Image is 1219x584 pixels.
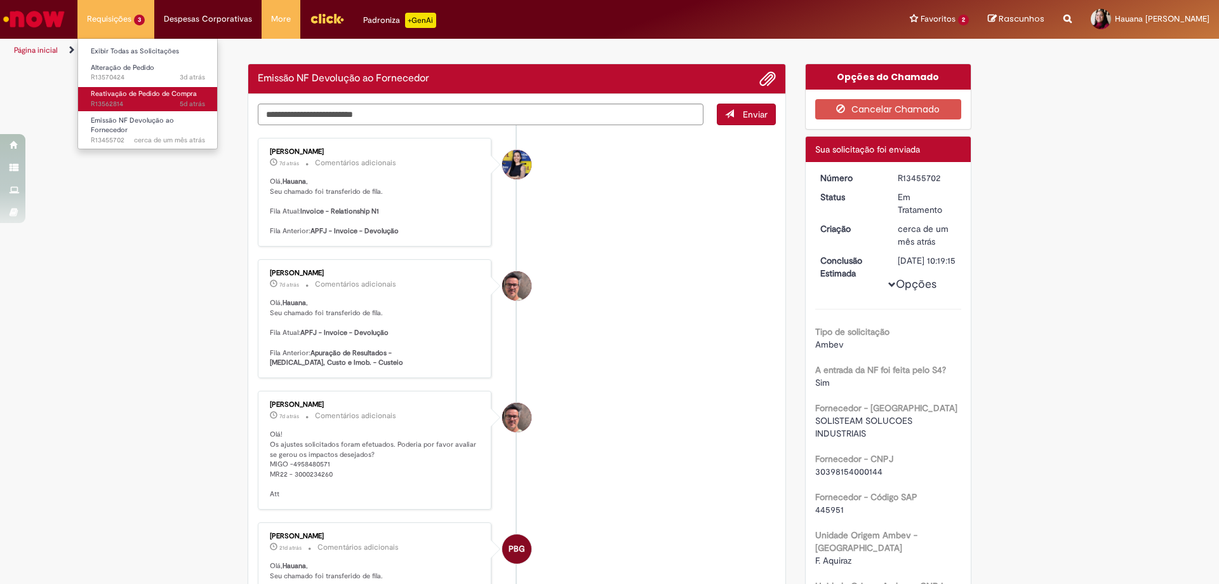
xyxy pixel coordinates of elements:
[134,135,205,145] span: cerca de um mês atrás
[405,13,436,28] p: +GenAi
[811,222,889,235] dt: Criação
[898,222,957,248] div: 28/08/2025 08:21:40
[815,377,830,388] span: Sim
[270,298,481,368] p: Olá, , Seu chamado foi transferido de fila. Fila Atual: Fila Anterior:
[270,269,481,277] div: [PERSON_NAME]
[300,328,389,337] b: APFJ - Invoice - Devolução
[759,71,776,87] button: Adicionar anexos
[279,412,299,420] time: 22/09/2025 09:35:15
[898,191,957,216] div: Em Tratamento
[270,348,403,368] b: Apuração de Resultados - [MEDICAL_DATA], Custo e Imob. - Custeio
[134,135,205,145] time: 28/08/2025 08:21:41
[806,64,971,90] div: Opções do Chamado
[180,99,205,109] time: 24/09/2025 12:19:27
[743,109,768,120] span: Enviar
[271,13,291,25] span: More
[87,13,131,25] span: Requisições
[279,544,302,552] time: 08/09/2025 12:22:20
[180,72,205,82] time: 26/09/2025 12:27:42
[815,529,917,553] b: Unidade Origem Ambev - [GEOGRAPHIC_DATA]
[509,534,525,564] span: PBG
[78,114,218,141] a: Aberto R13455702 : Emissão NF Devolução ao Fornecedor
[270,533,481,540] div: [PERSON_NAME]
[502,150,531,179] div: Melissa Paduani
[283,177,306,186] b: Hauana
[91,63,154,72] span: Alteração de Pedido
[270,430,481,499] p: Olá! Os ajustes solicitados foram efetuados. Poderia por favor avaliar se gerou os impactos desej...
[815,99,962,119] button: Cancelar Chamado
[815,415,915,439] span: SOLISTEAM SOLUCOES INDUSTRIAIS
[180,72,205,82] span: 3d atrás
[315,411,396,421] small: Comentários adicionais
[279,160,299,167] span: 7d atrás
[258,73,429,85] h2: Emissão NF Devolução ao Fornecedor Histórico de tíquete
[279,281,299,289] span: 7d atrás
[10,39,803,62] ul: Trilhas de página
[279,412,299,420] span: 7d atrás
[270,148,481,156] div: [PERSON_NAME]
[315,158,396,168] small: Comentários adicionais
[279,160,299,167] time: 22/09/2025 09:50:23
[78,61,218,85] a: Aberto R13570424 : Alteração de Pedido
[898,254,957,267] div: [DATE] 10:19:15
[279,281,299,289] time: 22/09/2025 09:35:24
[258,104,703,125] textarea: Digite sua mensagem aqui...
[14,45,58,55] a: Página inicial
[815,402,957,414] b: Fornecedor - [GEOGRAPHIC_DATA]
[815,555,851,566] span: F. Aquiraz
[815,491,917,503] b: Fornecedor - Código SAP
[270,177,481,236] p: Olá, , Seu chamado foi transferido de fila. Fila Atual: Fila Anterior:
[1,6,67,32] img: ServiceNow
[811,172,889,184] dt: Número
[283,561,306,571] b: Hauana
[270,401,481,409] div: [PERSON_NAME]
[180,99,205,109] span: 5d atrás
[91,135,205,146] span: R13455702
[988,13,1044,25] a: Rascunhos
[815,364,946,376] b: A entrada da NF foi feita pelo S4?
[91,89,197,98] span: Reativação de Pedido de Compra
[815,466,883,477] span: 30398154000144
[815,504,844,515] span: 445951
[958,15,969,25] span: 2
[283,298,306,308] b: Hauana
[717,104,776,125] button: Enviar
[898,223,949,247] time: 28/08/2025 08:21:40
[310,226,399,236] b: APFJ - Invoice - Devolução
[811,191,889,203] dt: Status
[317,542,399,553] small: Comentários adicionais
[815,339,844,350] span: Ambev
[91,99,205,109] span: R13562814
[898,223,949,247] span: cerca de um mês atrás
[164,13,252,25] span: Despesas Corporativas
[921,13,956,25] span: Favoritos
[815,144,920,155] span: Sua solicitação foi enviada
[811,254,889,280] dt: Conclusão Estimada
[898,172,957,184] div: R13455702
[310,9,344,28] img: click_logo_yellow_360x200.png
[78,44,218,58] a: Exibir Todas as Solicitações
[502,403,531,432] div: Eliezer De Farias
[77,38,218,149] ul: Requisições
[502,534,531,564] div: Pedro Boro Guerra
[134,15,145,25] span: 3
[315,279,396,290] small: Comentários adicionais
[300,207,379,216] b: Invoice - Relationship N1
[279,544,302,552] span: 21d atrás
[815,326,889,337] b: Tipo de solicitação
[502,271,531,301] div: Eliezer De Farias
[815,453,893,465] b: Fornecedor - CNPJ
[999,13,1044,25] span: Rascunhos
[78,87,218,111] a: Aberto R13562814 : Reativação de Pedido de Compra
[363,13,436,28] div: Padroniza
[1115,13,1209,24] span: Hauana [PERSON_NAME]
[91,72,205,83] span: R13570424
[91,116,174,135] span: Emissão NF Devolução ao Fornecedor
